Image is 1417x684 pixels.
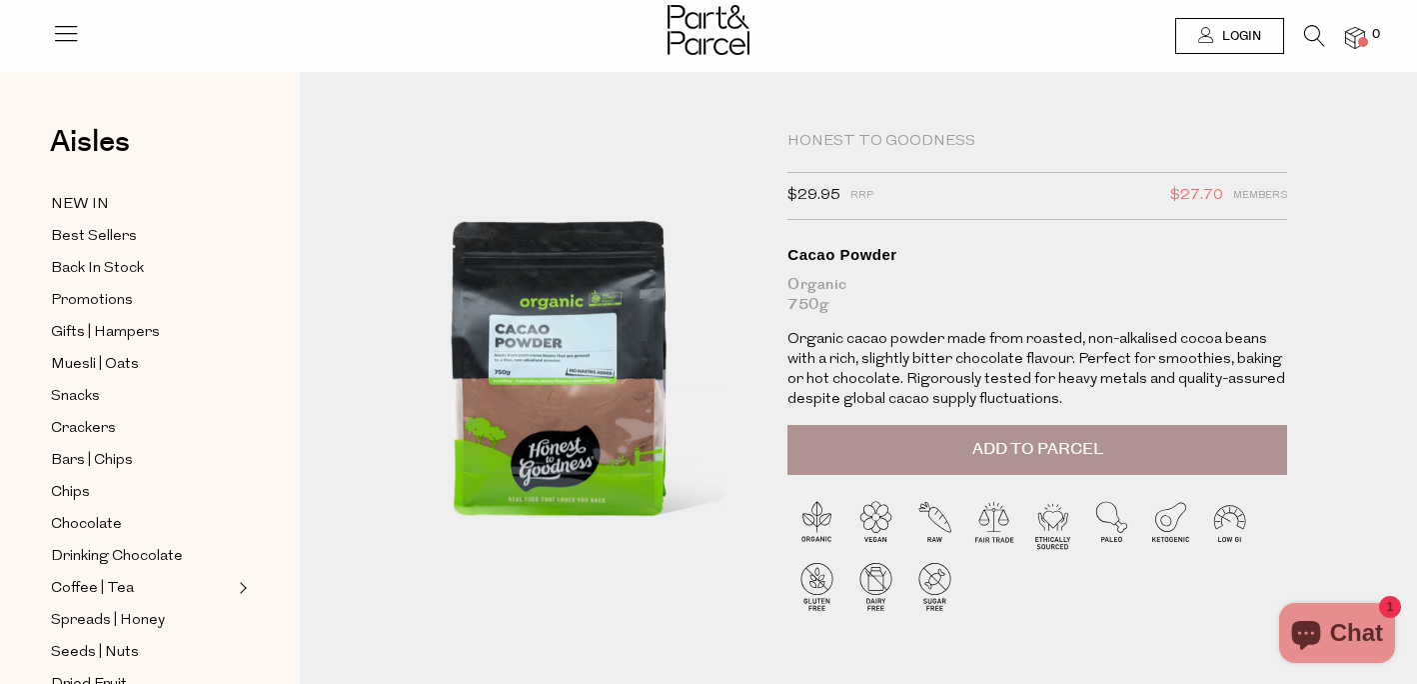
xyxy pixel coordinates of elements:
[51,288,233,313] a: Promotions
[1141,495,1200,554] img: P_P-ICONS-Live_Bec_V11_Ketogenic.svg
[50,120,130,164] span: Aisles
[1023,495,1082,554] img: P_P-ICONS-Live_Bec_V11_Ethically_Sourced.svg
[51,385,100,409] span: Snacks
[51,640,233,665] a: Seeds | Nuts
[964,495,1023,554] img: P_P-ICONS-Live_Bec_V11_Fair_Trade.svg
[51,321,160,345] span: Gifts | Hampers
[51,193,109,217] span: NEW IN
[1217,28,1261,45] span: Login
[51,417,116,441] span: Crackers
[51,449,133,473] span: Bars | Chips
[905,495,964,554] img: P_P-ICONS-Live_Bec_V11_Raw.svg
[787,275,1287,315] div: Organic 750g
[1345,27,1365,48] a: 0
[1175,18,1284,54] a: Login
[51,353,139,377] span: Muesli | Oats
[234,576,248,600] button: Expand/Collapse Coffee | Tea
[51,384,233,409] a: Snacks
[850,183,873,209] span: RRP
[51,224,233,249] a: Best Sellers
[1273,603,1401,668] inbox-online-store-chat: Shopify online store chat
[1367,26,1385,44] span: 0
[51,256,233,281] a: Back In Stock
[51,545,183,569] span: Drinking Chocolate
[51,352,233,377] a: Muesli | Oats
[787,557,846,616] img: P_P-ICONS-Live_Bec_V11_Gluten_Free.svg
[51,320,233,345] a: Gifts | Hampers
[51,512,233,537] a: Chocolate
[668,5,749,55] img: Part&Parcel
[360,132,757,602] img: Cacao Powder
[51,192,233,217] a: NEW IN
[51,416,233,441] a: Crackers
[51,513,122,537] span: Chocolate
[787,330,1287,410] p: Organic cacao powder made from roasted, non-alkalised cocoa beans with a rich, slightly bitter ch...
[846,557,905,616] img: P_P-ICONS-Live_Bec_V11_Dairy_Free.svg
[51,480,233,505] a: Chips
[1082,495,1141,554] img: P_P-ICONS-Live_Bec_V11_Paleo.svg
[51,257,144,281] span: Back In Stock
[846,495,905,554] img: P_P-ICONS-Live_Bec_V11_Vegan.svg
[787,495,846,554] img: P_P-ICONS-Live_Bec_V11_Organic.svg
[51,577,134,601] span: Coffee | Tea
[787,183,840,209] span: $29.95
[51,544,233,569] a: Drinking Chocolate
[972,438,1103,461] span: Add to Parcel
[51,609,165,633] span: Spreads | Honey
[51,641,139,665] span: Seeds | Nuts
[1200,495,1259,554] img: P_P-ICONS-Live_Bec_V11_Low_Gi.svg
[51,576,233,601] a: Coffee | Tea
[51,481,90,505] span: Chips
[51,225,137,249] span: Best Sellers
[905,557,964,616] img: P_P-ICONS-Live_Bec_V11_Sugar_Free.svg
[1170,183,1223,209] span: $27.70
[787,245,1287,265] div: Cacao Powder
[51,289,133,313] span: Promotions
[51,608,233,633] a: Spreads | Honey
[787,425,1287,475] button: Add to Parcel
[1233,183,1287,209] span: Members
[787,132,1287,152] div: Honest to Goodness
[51,448,233,473] a: Bars | Chips
[50,127,130,177] a: Aisles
